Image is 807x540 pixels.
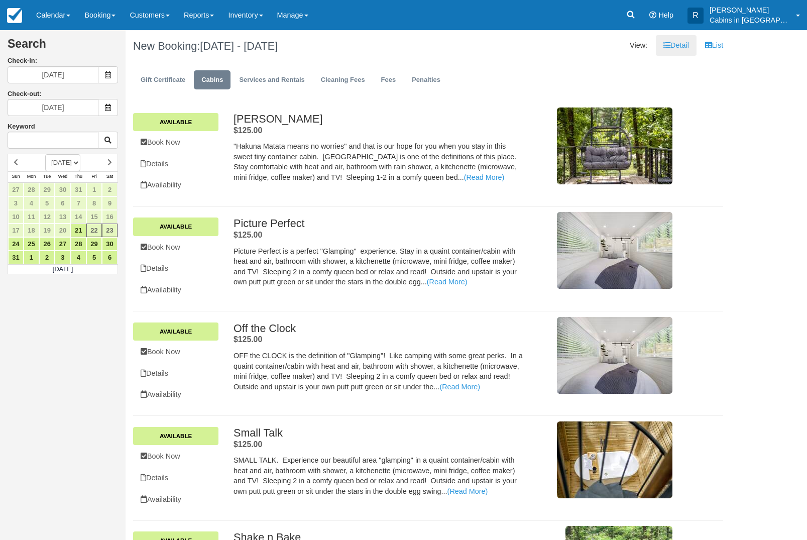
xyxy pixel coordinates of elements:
a: 12 [39,210,55,224]
a: 21 [71,224,86,237]
th: Thu [71,171,86,182]
a: Availability [133,280,218,300]
a: 2 [102,183,118,196]
a: Available [133,427,218,445]
span: Help [658,11,673,19]
a: Availability [133,175,218,195]
th: Fri [86,171,102,182]
label: Keyword [8,123,35,130]
a: 13 [55,210,70,224]
h2: [PERSON_NAME] [234,113,526,125]
img: M302-1 [557,317,672,394]
img: M304-1 [557,212,672,289]
a: Details [133,154,218,174]
label: Check-out: [8,90,42,97]
a: Details [133,258,218,279]
a: 3 [55,251,70,264]
p: Cabins in [GEOGRAPHIC_DATA] [710,15,790,25]
a: (Read More) [464,173,505,181]
a: 17 [8,224,24,237]
a: 25 [24,237,39,251]
a: 15 [86,210,102,224]
strong: Price: $125 [234,335,262,344]
strong: Price: $125 [234,126,262,135]
a: 19 [39,224,55,237]
a: 29 [86,237,102,251]
a: 28 [71,237,86,251]
th: Mon [24,171,39,182]
a: 30 [102,237,118,251]
a: Availability [133,489,218,510]
a: 1 [24,251,39,264]
a: 30 [55,183,70,196]
a: Gift Certificate [133,70,193,90]
strong: Price: $125 [234,440,262,449]
a: 9 [102,196,118,210]
a: 31 [8,251,24,264]
a: 4 [71,251,86,264]
h1: New Booking: [133,40,421,52]
a: (Read More) [439,383,480,391]
a: 7 [71,196,86,210]
a: Penalties [404,70,448,90]
h2: Small Talk [234,427,526,439]
a: 27 [55,237,70,251]
th: Tue [39,171,55,182]
a: Cleaning Fees [313,70,373,90]
i: Help [649,12,656,19]
th: Wed [55,171,70,182]
a: 5 [86,251,102,264]
a: Detail [656,35,697,56]
a: 3 [8,196,24,210]
a: Book Now [133,342,218,362]
a: Book Now [133,237,218,258]
h2: Search [8,38,118,56]
img: M305-2 [557,107,672,184]
a: Availability [133,384,218,405]
a: 5 [39,196,55,210]
a: 22 [86,224,102,237]
a: 27 [8,183,24,196]
a: Book Now [133,446,218,467]
a: List [698,35,731,56]
a: 6 [55,196,70,210]
a: 26 [39,237,55,251]
a: Details [133,363,218,384]
a: Fees [374,70,404,90]
a: 6 [102,251,118,264]
div: R [687,8,704,24]
a: Details [133,468,218,488]
p: "Hakuna Matata means no worries" and that is our hope for you when you stay in this sweet tiny co... [234,141,526,182]
a: Available [133,218,218,236]
button: Keyword Search [98,132,118,149]
li: View: [622,35,655,56]
a: 2 [39,251,55,264]
img: M301-7 [557,421,672,498]
a: (Read More) [447,487,488,495]
a: 28 [24,183,39,196]
a: (Read More) [427,278,468,286]
strong: Price: $125 [234,231,262,239]
a: Services and Rentals [232,70,312,90]
label: Check-in: [8,56,118,66]
a: 24 [8,237,24,251]
a: 11 [24,210,39,224]
a: 4 [24,196,39,210]
th: Sat [102,171,118,182]
a: 14 [71,210,86,224]
a: 18 [24,224,39,237]
a: Book Now [133,132,218,153]
a: 16 [102,210,118,224]
p: OFF the CLOCK is the definition of "Glamping"! Like camping with some great perks. In a quaint co... [234,351,526,392]
th: Sun [8,171,24,182]
h2: Off the Clock [234,322,526,335]
img: checkfront-main-nav-mini-logo.png [7,8,22,23]
a: 20 [55,224,70,237]
p: SMALL TALK. Experience our beautiful area "glamping" in a quaint container/cabin with heat and ai... [234,455,526,496]
a: 29 [39,183,55,196]
a: Available [133,113,218,131]
a: 31 [71,183,86,196]
a: Cabins [194,70,230,90]
a: 23 [102,224,118,237]
td: [DATE] [8,264,118,274]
